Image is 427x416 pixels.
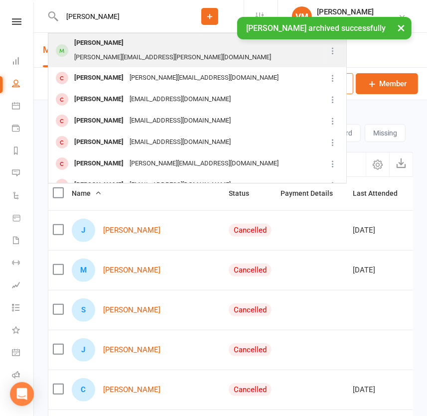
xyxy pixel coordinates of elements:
[229,187,260,199] button: Status
[237,17,412,39] div: [PERSON_NAME] archived successfully
[229,383,272,396] div: Cancelled
[71,50,274,65] div: [PERSON_NAME][EMAIL_ADDRESS][PERSON_NAME][DOMAIN_NAME]
[71,71,127,85] div: [PERSON_NAME]
[127,71,282,85] div: [PERSON_NAME][EMAIL_ADDRESS][DOMAIN_NAME]
[353,266,409,275] div: [DATE]
[317,16,374,25] div: Vladswim
[392,17,410,38] button: ×
[229,303,272,316] div: Cancelled
[103,226,160,235] a: [PERSON_NAME]
[43,33,106,67] a: Members2195
[281,189,344,197] span: Payment Details
[71,36,127,50] div: [PERSON_NAME]
[10,382,34,406] div: Open Intercom Messenger
[12,73,34,96] a: People
[317,7,374,16] div: [PERSON_NAME]
[12,320,34,342] a: What's New
[229,189,260,197] span: Status
[72,259,95,282] div: Milla
[103,386,160,394] a: [PERSON_NAME]
[103,306,160,314] a: [PERSON_NAME]
[292,6,312,26] div: VM
[103,266,160,275] a: [PERSON_NAME]
[12,275,34,297] a: Assessments
[379,78,407,90] span: Member
[71,114,127,128] div: [PERSON_NAME]
[72,338,95,362] div: Jeanette
[72,189,102,197] span: Name
[72,378,95,402] div: Chris
[12,342,34,365] a: General attendance kiosk mode
[71,92,127,107] div: [PERSON_NAME]
[229,224,272,237] div: Cancelled
[12,365,34,387] a: Roll call kiosk mode
[356,73,418,94] a: Member
[12,140,34,163] a: Reports
[12,51,34,73] a: Dashboard
[127,114,234,128] div: [EMAIL_ADDRESS][DOMAIN_NAME]
[103,346,160,354] a: [PERSON_NAME]
[72,187,102,199] button: Name
[281,187,344,199] button: Payment Details
[353,226,409,235] div: [DATE]
[353,187,409,199] button: Last Attended
[365,124,406,142] button: Missing
[72,298,95,322] div: Sam
[12,208,34,230] a: Product Sales
[127,178,234,192] div: [EMAIL_ADDRESS][DOMAIN_NAME]
[127,156,282,171] div: [PERSON_NAME][EMAIL_ADDRESS][DOMAIN_NAME]
[71,156,127,171] div: [PERSON_NAME]
[353,189,409,197] span: Last Attended
[353,386,409,394] div: [DATE]
[12,118,34,140] a: Payments
[12,96,34,118] a: Calendar
[72,219,95,242] div: Jessica
[59,9,176,23] input: Search...
[229,343,272,356] div: Cancelled
[127,135,234,149] div: [EMAIL_ADDRESS][DOMAIN_NAME]
[71,178,127,192] div: [PERSON_NAME]
[127,92,234,107] div: [EMAIL_ADDRESS][DOMAIN_NAME]
[229,264,272,277] div: Cancelled
[71,135,127,149] div: [PERSON_NAME]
